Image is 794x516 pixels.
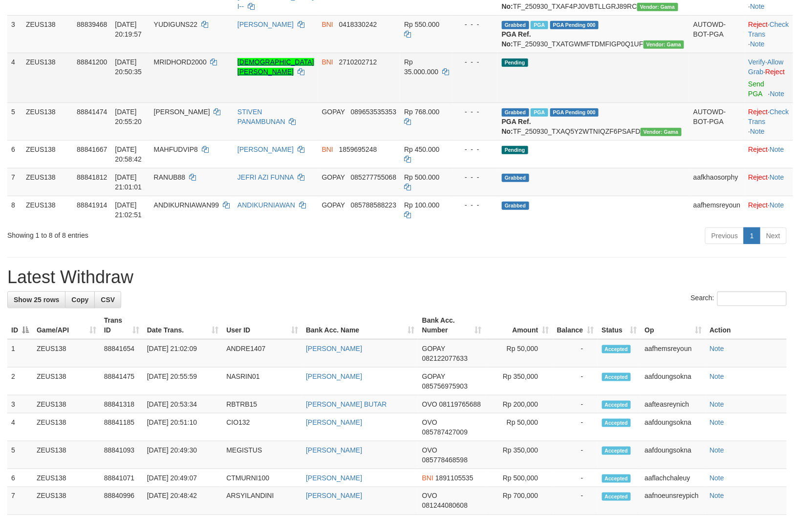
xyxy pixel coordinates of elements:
td: CTMURNI100 [222,469,302,487]
td: 88841318 [100,395,143,413]
a: Note [709,474,724,482]
span: Rp 100.000 [404,201,439,209]
a: [PERSON_NAME] [306,372,362,380]
td: TF_250930_TXATGWMFTDMFIGP0Q1UF [498,15,689,53]
td: - [553,469,598,487]
a: Reject [749,21,768,28]
span: Vendor URL: https://trx31.1velocity.biz [637,3,678,11]
th: Amount: activate to sort column ascending [486,311,553,339]
td: [DATE] 20:55:59 [143,368,223,395]
span: Copy 085778468598 to clipboard [422,456,468,464]
a: Note [751,127,765,135]
span: 88841812 [77,173,107,181]
td: CIO132 [222,413,302,441]
span: [DATE] 21:01:01 [115,173,142,191]
div: - - - [457,144,494,154]
td: · · [745,103,793,140]
span: Rp 550.000 [404,21,439,28]
a: Note [709,372,724,380]
a: Send PGA [749,80,765,98]
td: · [745,196,793,224]
a: Reject [749,108,768,116]
a: [PERSON_NAME] [237,21,294,28]
a: Note [709,446,724,454]
td: 4 [7,413,33,441]
span: Accepted [602,373,631,381]
span: Copy 08119765688 to clipboard [439,400,481,408]
td: ZEUS138 [33,368,100,395]
a: Reject [766,68,785,76]
span: BNI [422,474,433,482]
a: [PERSON_NAME] [306,345,362,352]
a: Reject [749,201,768,209]
span: Pending [502,59,528,67]
td: ZEUS138 [22,103,73,140]
a: JEFRI AZI FUNNA [237,173,294,181]
a: Note [770,90,785,98]
td: ZEUS138 [22,15,73,53]
span: Copy 085756975903 to clipboard [422,382,468,390]
td: ZEUS138 [22,53,73,103]
span: BNI [322,21,333,28]
td: [DATE] 20:53:34 [143,395,223,413]
span: BNI [322,58,333,66]
td: ZEUS138 [22,168,73,196]
a: Show 25 rows [7,291,65,308]
td: 88841093 [100,441,143,469]
th: User ID: activate to sort column ascending [222,311,302,339]
a: Reject [749,145,768,153]
td: · [745,140,793,168]
td: - [553,339,598,368]
span: Copy 1859695248 to clipboard [339,145,377,153]
span: CSV [101,296,115,304]
td: Rp 700,000 [486,487,553,515]
span: Copy 2710202712 to clipboard [339,58,377,66]
td: · · [745,53,793,103]
span: Grabbed [502,21,529,29]
span: Vendor URL: https://trx31.1velocity.biz [644,41,685,49]
th: Status: activate to sort column ascending [598,311,641,339]
span: RANUB88 [154,173,186,181]
td: aafhemsreyoun [641,339,706,368]
th: Date Trans.: activate to sort column ascending [143,311,223,339]
td: AUTOWD-BOT-PGA [689,15,745,53]
div: - - - [457,57,494,67]
a: [PERSON_NAME] BUTAR [306,400,386,408]
td: ANDRE1407 [222,339,302,368]
span: OVO [422,446,437,454]
td: aafkhaosorphy [689,168,745,196]
td: [DATE] 20:51:10 [143,413,223,441]
td: ZEUS138 [33,469,100,487]
a: Check Trans [749,108,789,125]
td: 6 [7,469,33,487]
span: MAHFUDVIP8 [154,145,198,153]
span: GOPAY [322,173,345,181]
td: - [553,368,598,395]
span: [DATE] 20:19:57 [115,21,142,38]
td: 6 [7,140,22,168]
td: 8 [7,196,22,224]
th: Bank Acc. Number: activate to sort column ascending [418,311,486,339]
td: 7 [7,168,22,196]
a: Previous [705,227,744,244]
td: 5 [7,103,22,140]
td: - [553,441,598,469]
td: ZEUS138 [22,196,73,224]
span: Accepted [602,447,631,455]
td: TF_250930_TXAQ5Y2WTNIQZF6PSAFD [498,103,689,140]
td: aafteasreynich [641,395,706,413]
span: OVO [422,400,437,408]
b: PGA Ref. No: [502,118,531,135]
a: Next [760,227,787,244]
div: - - - [457,107,494,117]
td: aaflachchaleuy [641,469,706,487]
td: MEGISTUS [222,441,302,469]
span: Rp 768.000 [404,108,439,116]
span: Rp 500.000 [404,173,439,181]
a: Note [770,173,784,181]
a: ANDIKURNIAWAN [237,201,295,209]
span: ANDIKURNIAWAN99 [154,201,219,209]
span: Copy 085277755068 to clipboard [351,173,396,181]
td: - [553,395,598,413]
span: Accepted [602,401,631,409]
